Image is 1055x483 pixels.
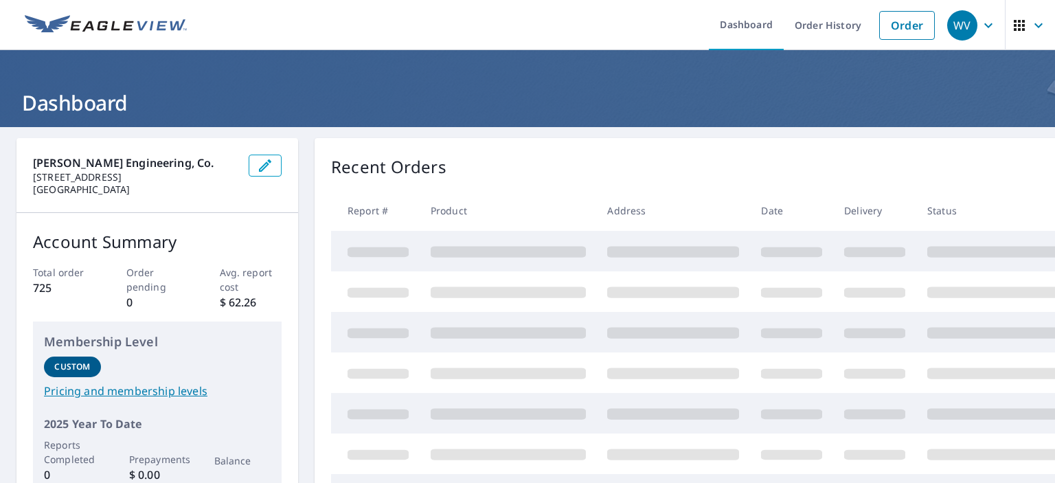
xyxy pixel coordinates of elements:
th: Delivery [833,190,916,231]
p: Recent Orders [331,155,446,179]
a: Pricing and membership levels [44,383,271,399]
p: Balance [214,453,271,468]
p: Membership Level [44,333,271,351]
p: Avg. report cost [220,265,282,294]
h1: Dashboard [16,89,1039,117]
p: Custom [54,361,90,373]
img: EV Logo [25,15,187,36]
p: 2025 Year To Date [44,416,271,432]
p: 0 [126,294,189,311]
th: Address [596,190,750,231]
p: Order pending [126,265,189,294]
p: [PERSON_NAME] Engineering, Co. [33,155,238,171]
div: WV [947,10,977,41]
th: Product [420,190,597,231]
p: $ 0.00 [129,467,186,483]
p: Reports Completed [44,438,101,467]
a: Order [879,11,935,40]
th: Date [750,190,833,231]
p: [STREET_ADDRESS] [33,171,238,183]
p: $ 62.26 [220,294,282,311]
p: Total order [33,265,95,280]
p: 0 [44,467,101,483]
th: Report # [331,190,420,231]
p: [GEOGRAPHIC_DATA] [33,183,238,196]
p: Prepayments [129,452,186,467]
p: 725 [33,280,95,296]
p: Account Summary [33,229,282,254]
